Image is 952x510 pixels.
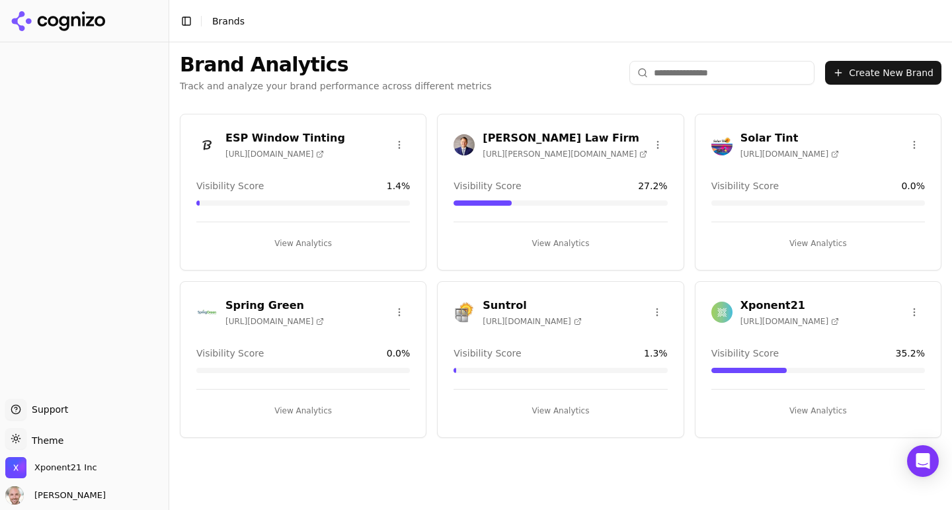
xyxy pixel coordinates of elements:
button: View Analytics [711,400,925,421]
h3: Suntrol [483,298,581,314]
h3: ESP Window Tinting [225,130,345,146]
span: [PERSON_NAME] [29,489,106,501]
button: View Analytics [454,233,667,254]
span: 35.2 % [896,347,925,360]
span: Theme [26,435,63,446]
h3: Spring Green [225,298,324,314]
span: Brands [212,16,245,26]
img: Suntrol [454,302,475,323]
h3: [PERSON_NAME] Law Firm [483,130,647,146]
img: Solar Tint [711,134,733,155]
span: Support [26,403,68,416]
span: 0.0 % [901,179,925,192]
span: Visibility Score [454,347,521,360]
button: Open organization switcher [5,457,97,478]
span: Visibility Score [711,347,779,360]
h1: Brand Analytics [180,53,492,77]
img: Spring Green [196,302,218,323]
img: ESP Window Tinting [196,134,218,155]
button: View Analytics [711,233,925,254]
button: View Analytics [454,400,667,421]
span: Xponent21 Inc [34,462,97,474]
span: Visibility Score [711,179,779,192]
button: View Analytics [196,400,410,421]
span: 27.2 % [638,179,667,192]
span: 1.3 % [644,347,668,360]
span: [URL][DOMAIN_NAME] [225,316,324,327]
div: Open Intercom Messenger [907,445,939,477]
button: Open user button [5,486,106,505]
span: [URL][DOMAIN_NAME] [483,316,581,327]
span: Visibility Score [454,179,521,192]
img: Johnston Law Firm [454,134,475,155]
span: [URL][DOMAIN_NAME] [740,316,839,327]
p: Track and analyze your brand performance across different metrics [180,79,492,93]
h3: Xponent21 [740,298,839,314]
span: [URL][DOMAIN_NAME] [740,149,839,159]
span: [URL][PERSON_NAME][DOMAIN_NAME] [483,149,647,159]
span: 1.4 % [387,179,411,192]
img: Xponent21 Inc [5,457,26,478]
nav: breadcrumb [212,15,245,28]
span: [URL][DOMAIN_NAME] [225,149,324,159]
span: Visibility Score [196,179,264,192]
img: Will Melton [5,486,24,505]
button: Create New Brand [825,61,941,85]
span: Visibility Score [196,347,264,360]
button: View Analytics [196,233,410,254]
img: Xponent21 [711,302,733,323]
h3: Solar Tint [740,130,839,146]
span: 0.0 % [387,347,411,360]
